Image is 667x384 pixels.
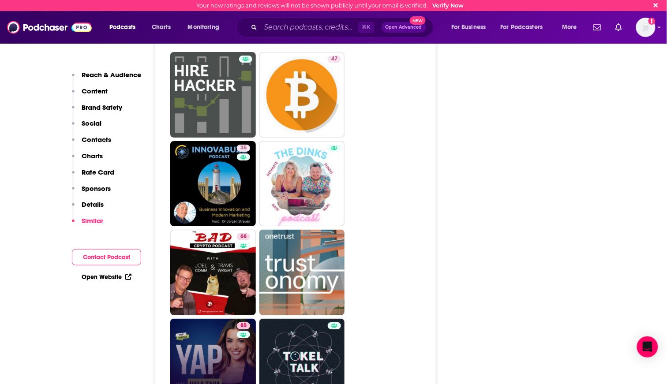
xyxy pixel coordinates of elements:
[328,56,341,63] a: 47
[237,322,250,329] a: 85
[72,87,108,103] button: Content
[82,87,108,95] p: Content
[109,21,135,34] span: Podcasts
[82,71,141,79] p: Reach & Audience
[170,230,256,315] a: 68
[590,20,605,35] a: Show notifications dropdown
[72,135,111,152] button: Contacts
[188,21,219,34] span: Monitoring
[237,233,250,240] a: 68
[72,71,141,87] button: Reach & Audience
[562,21,577,34] span: More
[7,19,92,36] img: Podchaser - Follow, Share and Rate Podcasts
[182,20,231,34] button: open menu
[82,184,111,193] p: Sponsors
[648,18,656,25] svg: Email not verified
[445,20,497,34] button: open menu
[72,200,104,216] button: Details
[261,20,358,34] input: Search podcasts, credits, & more...
[82,200,104,209] p: Details
[72,168,114,184] button: Rate Card
[259,52,345,138] a: 47
[240,232,247,241] span: 68
[451,21,486,34] span: For Business
[637,336,658,358] div: Open Intercom Messenger
[433,2,464,9] a: Verify Now
[556,20,588,34] button: open menu
[501,21,543,34] span: For Podcasters
[82,216,103,225] p: Similar
[636,18,656,37] button: Show profile menu
[170,141,256,227] a: 35
[103,20,147,34] button: open menu
[612,20,626,35] a: Show notifications dropdown
[72,184,111,201] button: Sponsors
[146,20,176,34] a: Charts
[410,16,426,25] span: New
[82,135,111,144] p: Contacts
[240,144,247,153] span: 35
[636,18,656,37] img: User Profile
[237,145,250,152] a: 35
[82,168,114,176] p: Rate Card
[636,18,656,37] span: Logged in as charlottestone
[72,216,103,233] button: Similar
[386,25,422,30] span: Open Advanced
[82,119,101,127] p: Social
[82,103,122,112] p: Brand Safety
[72,249,141,265] button: Contact Podcast
[382,22,426,33] button: Open AdvancedNew
[245,17,442,37] div: Search podcasts, credits, & more...
[240,321,247,330] span: 85
[495,20,556,34] button: open menu
[197,2,464,9] div: Your new ratings and reviews will not be shown publicly until your email is verified.
[82,152,103,160] p: Charts
[72,119,101,135] button: Social
[358,22,375,33] span: ⌘ K
[331,55,337,63] span: 47
[72,103,122,119] button: Brand Safety
[72,152,103,168] button: Charts
[152,21,171,34] span: Charts
[82,273,131,281] a: Open Website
